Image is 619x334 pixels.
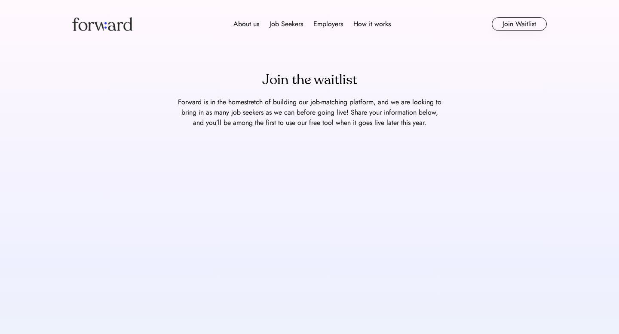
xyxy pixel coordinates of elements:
div: Job Seekers [270,19,303,29]
div: About us [233,19,259,29]
div: Forward is in the homestretch of building our job-matching platform, and we are looking to bring ... [176,97,443,128]
div: Employers [313,19,343,29]
div: How it works [353,19,391,29]
button: Join Waitlist [492,17,547,31]
img: Forward logo [72,17,132,31]
div: Join the waitlist [262,70,357,90]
